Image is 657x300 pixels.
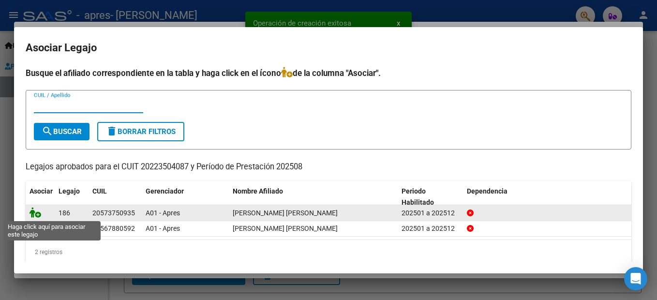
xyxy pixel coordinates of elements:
[26,181,55,213] datatable-header-cell: Asociar
[146,187,184,195] span: Gerenciador
[233,209,338,217] span: QUIROZ LUCIANO JOAQUIN
[229,181,398,213] datatable-header-cell: Nombre Afiliado
[89,181,142,213] datatable-header-cell: CUIL
[463,181,632,213] datatable-header-cell: Dependencia
[92,187,107,195] span: CUIL
[106,127,176,136] span: Borrar Filtros
[402,223,459,234] div: 202501 a 202512
[59,209,70,217] span: 186
[42,127,82,136] span: Buscar
[467,187,508,195] span: Dependencia
[624,267,647,290] div: Open Intercom Messenger
[26,39,631,57] h2: Asociar Legajo
[59,187,80,195] span: Legajo
[402,187,434,206] span: Periodo Habilitado
[233,225,338,232] span: HALPERN GONZALEZ ANGUS SIMON
[42,125,53,137] mat-icon: search
[30,187,53,195] span: Asociar
[106,125,118,137] mat-icon: delete
[26,161,631,173] p: Legajos aprobados para el CUIT 20223504087 y Período de Prestación 202508
[34,123,90,140] button: Buscar
[142,181,229,213] datatable-header-cell: Gerenciador
[59,225,70,232] span: 175
[26,240,631,264] div: 2 registros
[402,208,459,219] div: 202501 a 202512
[97,122,184,141] button: Borrar Filtros
[92,208,135,219] div: 20573750935
[233,187,283,195] span: Nombre Afiliado
[92,223,135,234] div: 20567880592
[146,209,180,217] span: A01 - Apres
[398,181,463,213] datatable-header-cell: Periodo Habilitado
[26,67,631,79] h4: Busque el afiliado correspondiente en la tabla y haga click en el ícono de la columna "Asociar".
[55,181,89,213] datatable-header-cell: Legajo
[146,225,180,232] span: A01 - Apres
